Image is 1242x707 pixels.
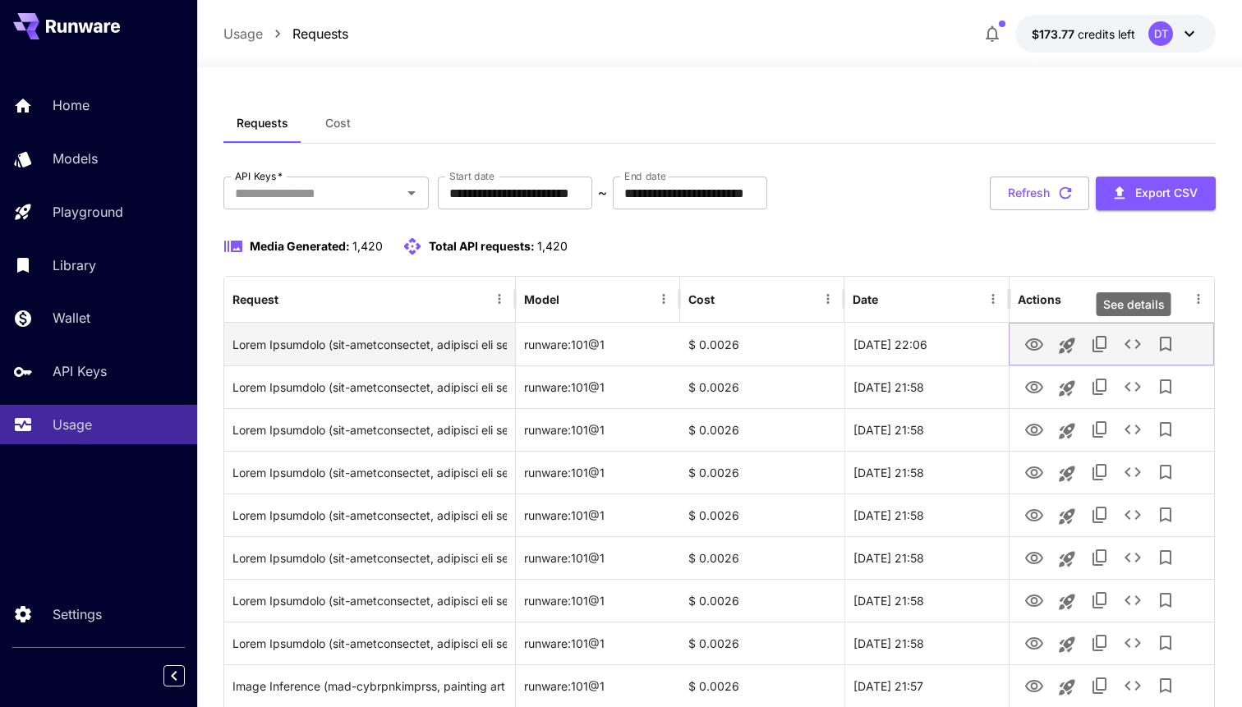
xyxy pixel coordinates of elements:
p: Library [53,255,96,275]
button: Add to library [1149,456,1182,489]
button: Copy TaskUUID [1083,328,1116,360]
span: Requests [237,116,288,131]
div: Click to copy prompt [232,622,507,664]
div: $ 0.0026 [680,536,844,579]
div: runware:101@1 [516,622,680,664]
div: runware:101@1 [516,664,680,707]
button: View [1018,540,1051,574]
div: $ 0.0026 [680,622,844,664]
span: Cost [325,116,351,131]
div: Click to copy prompt [232,366,507,408]
span: Total API requests: [429,239,535,253]
a: Usage [223,24,263,44]
div: 24 Sep, 2025 21:58 [844,451,1009,494]
button: Launch in playground [1051,415,1083,448]
p: Usage [53,415,92,434]
button: Copy TaskUUID [1083,541,1116,574]
button: Launch in playground [1051,671,1083,704]
button: Copy TaskUUID [1083,584,1116,617]
button: Copy TaskUUID [1083,498,1116,531]
button: Sort [280,287,303,310]
span: 1,420 [537,239,568,253]
div: Model [524,292,559,306]
a: Requests [292,24,348,44]
button: Menu [652,287,675,310]
div: $ 0.0026 [680,408,844,451]
div: 24 Sep, 2025 22:06 [844,323,1009,365]
button: Collapse sidebar [163,665,185,686]
button: Refresh [990,177,1089,210]
button: Add to library [1149,498,1182,531]
p: Wallet [53,308,90,328]
div: 24 Sep, 2025 21:58 [844,365,1009,408]
div: Actions [1018,292,1061,306]
button: Add to library [1149,370,1182,403]
button: Menu [1187,287,1210,310]
button: Add to library [1149,669,1182,702]
label: Start date [449,169,494,183]
div: $173.77144 [1032,25,1135,43]
button: Copy TaskUUID [1083,370,1116,403]
p: Home [53,95,90,115]
p: API Keys [53,361,107,381]
span: 1,420 [352,239,383,253]
div: Click to copy prompt [232,537,507,579]
button: Copy TaskUUID [1083,627,1116,659]
button: Add to library [1149,541,1182,574]
div: Click to copy prompt [232,409,507,451]
div: 24 Sep, 2025 21:58 [844,579,1009,622]
p: Playground [53,202,123,222]
button: View [1018,498,1051,531]
button: Add to library [1149,413,1182,446]
div: Click to copy prompt [232,494,507,536]
button: Copy TaskUUID [1083,456,1116,489]
label: API Keys [235,169,283,183]
button: See details [1116,498,1149,531]
div: runware:101@1 [516,451,680,494]
button: See details [1116,584,1149,617]
button: See details [1116,541,1149,574]
div: Click to copy prompt [232,580,507,622]
p: Models [53,149,98,168]
button: See details [1116,669,1149,702]
div: Date [853,292,878,306]
div: $ 0.0026 [680,323,844,365]
button: View [1018,583,1051,617]
button: View [1018,412,1051,446]
button: Sort [561,287,584,310]
button: View [1018,455,1051,489]
button: Menu [488,287,511,310]
button: Menu [816,287,839,310]
div: $ 0.0026 [680,494,844,536]
div: $ 0.0026 [680,664,844,707]
div: $ 0.0026 [680,451,844,494]
button: Copy TaskUUID [1083,413,1116,446]
button: View [1018,327,1051,360]
button: See details [1116,328,1149,360]
button: View [1018,626,1051,659]
button: Copy TaskUUID [1083,669,1116,702]
div: Click to copy prompt [232,665,507,707]
p: ~ [598,183,607,203]
button: See details [1116,413,1149,446]
div: Request [232,292,278,306]
div: 24 Sep, 2025 21:58 [844,408,1009,451]
nav: breadcrumb [223,24,348,44]
button: Launch in playground [1051,543,1083,576]
span: credits left [1078,27,1135,41]
div: 24 Sep, 2025 21:58 [844,494,1009,536]
div: 24 Sep, 2025 21:57 [844,664,1009,707]
button: See details [1116,627,1149,659]
button: Sort [880,287,903,310]
button: Add to library [1149,328,1182,360]
div: runware:101@1 [516,408,680,451]
button: Launch in playground [1051,457,1083,490]
div: $ 0.0026 [680,365,844,408]
button: View [1018,668,1051,702]
div: runware:101@1 [516,536,680,579]
div: runware:101@1 [516,323,680,365]
button: Launch in playground [1051,500,1083,533]
div: DT [1148,21,1173,46]
button: See details [1116,456,1149,489]
button: Add to library [1149,584,1182,617]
